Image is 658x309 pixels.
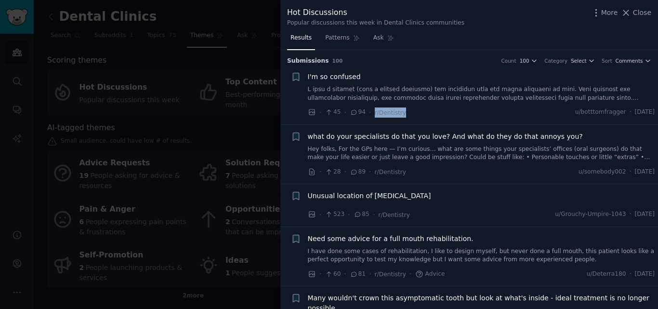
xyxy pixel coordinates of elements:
[350,108,366,117] span: 94
[308,132,583,142] a: what do your specialists do that you love? And what do they do that annoys you?
[325,108,341,117] span: 45
[378,212,410,218] span: r/Dentistry
[287,57,329,66] span: Submission s
[373,210,375,220] span: ·
[348,210,350,220] span: ·
[332,58,343,64] span: 100
[630,108,632,117] span: ·
[579,168,626,176] span: u/somebody002
[325,168,341,176] span: 28
[287,30,315,50] a: Results
[544,57,567,64] div: Category
[630,270,632,279] span: ·
[287,7,464,19] div: Hot Discussions
[375,271,407,278] span: r/Dentistry
[621,8,651,18] button: Close
[369,167,371,177] span: ·
[602,57,612,64] div: Sort
[350,168,366,176] span: 89
[308,85,655,102] a: L ipsu d sitamet (cons a elitsed doeiusmo) tem incididun utla etd magna aliquaeni ad mini. Veni q...
[633,8,651,18] span: Close
[635,210,655,219] span: [DATE]
[319,107,321,118] span: ·
[520,57,538,64] button: 100
[369,269,371,279] span: ·
[370,30,397,50] a: Ask
[635,108,655,117] span: [DATE]
[616,57,651,64] button: Comments
[290,34,312,42] span: Results
[375,169,407,175] span: r/Dentistry
[308,247,655,264] a: I have done some cases of rehabilitation, I like to design myself, but never done a full mouth, t...
[325,210,344,219] span: 523
[501,57,516,64] div: Count
[571,57,595,64] button: Select
[373,34,384,42] span: Ask
[308,145,655,162] a: Hey folks, For the GPs here — I’m curious… what are some things your specialists’ offices (oral s...
[587,270,626,279] span: u/Deterra180
[575,108,626,117] span: u/botttomfragger
[591,8,618,18] button: More
[319,269,321,279] span: ·
[415,270,445,279] span: Advice
[308,191,431,201] a: Unusual location of [MEDICAL_DATA]
[409,269,411,279] span: ·
[635,168,655,176] span: [DATE]
[344,269,346,279] span: ·
[369,107,371,118] span: ·
[344,167,346,177] span: ·
[635,270,655,279] span: [DATE]
[319,210,321,220] span: ·
[325,34,349,42] span: Patterns
[630,168,632,176] span: ·
[319,167,321,177] span: ·
[571,57,586,64] span: Select
[616,57,643,64] span: Comments
[350,270,366,279] span: 81
[375,109,407,116] span: r/Dentistry
[630,210,632,219] span: ·
[520,57,529,64] span: 100
[322,30,363,50] a: Patterns
[325,270,341,279] span: 60
[308,72,361,82] a: I'm so confused
[308,234,474,244] a: Need some advice for a full mouth rehabilitation.
[354,210,369,219] span: 85
[555,210,626,219] span: u/Grouchy-Umpire-1043
[601,8,618,18] span: More
[287,19,464,27] div: Popular discussions this week in Dental Clinics communities
[344,107,346,118] span: ·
